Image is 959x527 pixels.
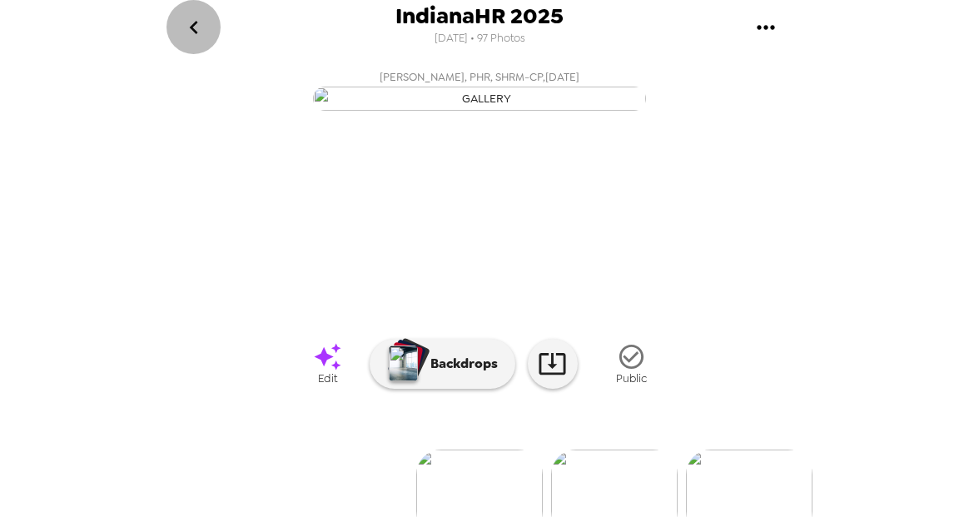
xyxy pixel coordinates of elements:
[380,67,579,87] span: [PERSON_NAME], PHR, SHRM-CP , [DATE]
[370,339,515,389] button: Backdrops
[616,371,647,385] span: Public
[313,87,646,111] img: gallery
[422,354,498,374] p: Backdrops
[318,371,337,385] span: Edit
[395,5,564,27] span: IndianaHR 2025
[286,332,370,395] a: Edit
[590,332,673,395] button: Public
[147,62,812,116] button: [PERSON_NAME], PHR, SHRM-CP,[DATE]
[435,27,525,50] span: [DATE] • 97 Photos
